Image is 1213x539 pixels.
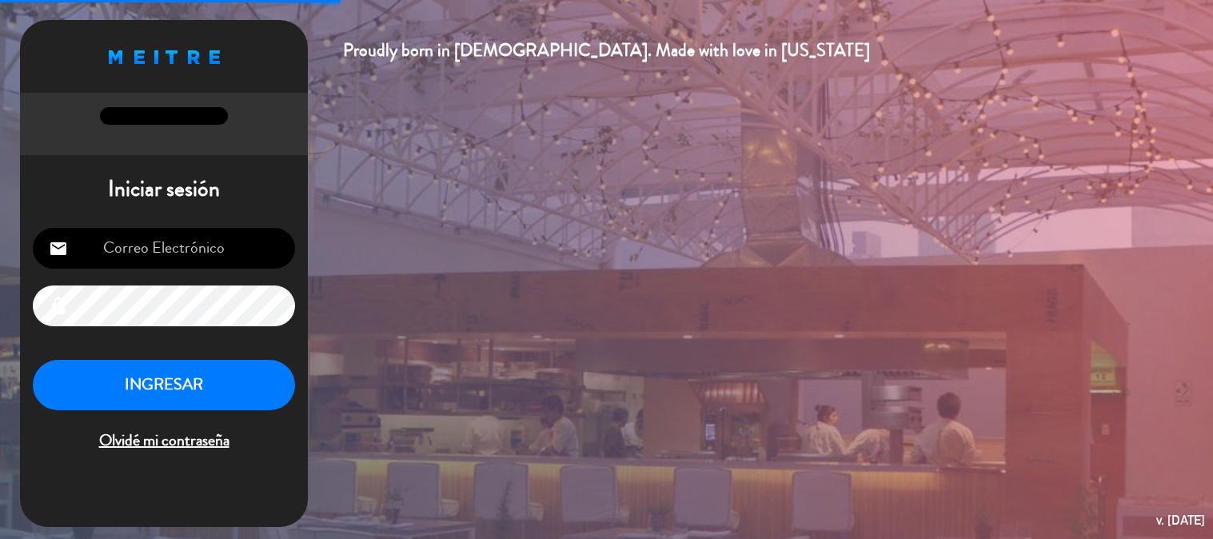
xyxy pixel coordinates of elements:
button: INGRESAR [33,360,295,410]
i: email [49,239,68,258]
div: v. [DATE] [1156,509,1205,531]
span: Olvidé mi contraseña [33,428,295,454]
input: Correo Electrónico [33,228,295,269]
h1: Iniciar sesión [20,176,308,203]
i: lock [49,297,68,316]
